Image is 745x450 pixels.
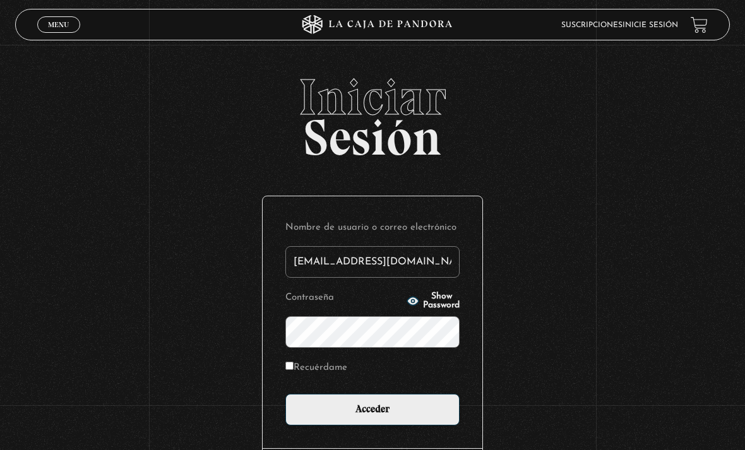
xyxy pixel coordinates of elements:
[561,21,623,29] a: Suscripciones
[15,72,730,153] h2: Sesión
[285,219,460,236] label: Nombre de usuario o correo electrónico
[15,72,730,122] span: Iniciar
[691,16,708,33] a: View your shopping cart
[623,21,678,29] a: Inicie sesión
[285,362,294,370] input: Recuérdame
[285,394,460,425] input: Acceder
[407,292,460,310] button: Show Password
[48,21,69,28] span: Menu
[44,32,74,40] span: Cerrar
[423,292,460,310] span: Show Password
[285,289,403,306] label: Contraseña
[285,359,347,376] label: Recuérdame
